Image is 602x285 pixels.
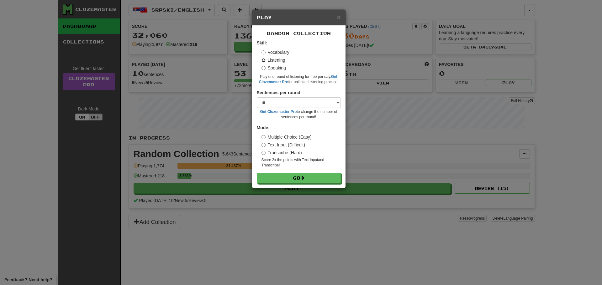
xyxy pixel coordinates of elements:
[257,109,341,120] small: to change the number of sentences per round!
[261,57,285,63] label: Listening
[337,13,341,21] span: ×
[257,89,302,96] label: Sentences per round:
[261,157,341,168] small: Score 2x the points with Text Input and Transcribe !
[261,150,302,156] label: Transcribe (Hard)
[261,143,266,147] input: Text Input (Difficult)
[261,151,266,155] input: Transcribe (Hard)
[257,74,341,85] small: Play one round of listening for free per day. for unlimited listening practice!
[261,134,312,140] label: Multiple Choice (Easy)
[257,40,267,45] strong: Skill:
[257,173,341,183] button: Go
[267,31,331,36] span: Random Collection
[261,66,266,70] input: Speaking
[261,58,266,62] input: Listening
[261,50,266,54] input: Vocabulary
[261,49,289,55] label: Vocabulary
[257,125,270,130] strong: Mode:
[261,142,305,148] label: Text Input (Difficult)
[260,109,297,114] a: Get Clozemaster Pro
[337,14,341,20] button: Close
[261,65,286,71] label: Speaking
[257,14,341,21] h5: Play
[261,135,266,139] input: Multiple Choice (Easy)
